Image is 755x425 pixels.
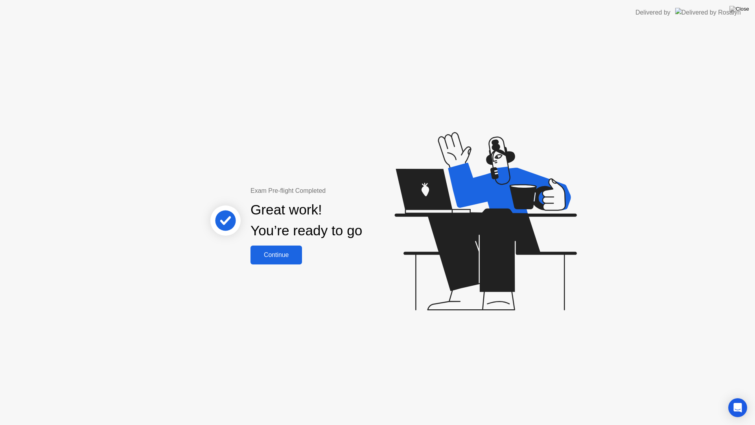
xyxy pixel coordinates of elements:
button: Continue [250,246,302,264]
div: Great work! You’re ready to go [250,200,362,241]
img: Close [729,6,749,12]
div: Open Intercom Messenger [728,398,747,417]
div: Continue [253,251,300,259]
div: Delivered by [635,8,670,17]
img: Delivered by Rosalyn [675,8,741,17]
div: Exam Pre-flight Completed [250,186,413,196]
